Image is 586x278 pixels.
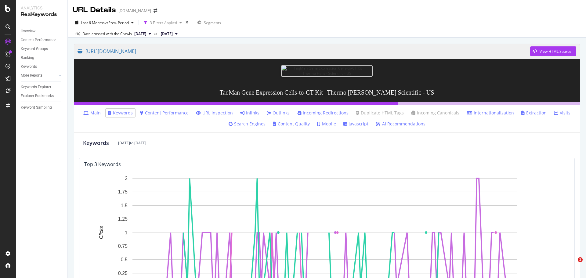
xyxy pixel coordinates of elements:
a: Search Engines [229,121,266,127]
a: Ranking [21,55,63,61]
a: Outlinks [267,110,290,116]
div: View HTML Source [540,49,571,54]
text: 0.25 [118,271,128,276]
a: Visits [554,110,570,116]
span: Last 6 Months [81,20,105,25]
a: Incoming Canonicals [411,110,459,116]
text: 0.5 [121,257,128,262]
a: Content Performance [21,37,63,43]
span: vs [154,31,158,36]
div: Keywords [21,63,37,70]
a: Overview [21,28,63,34]
span: Segments [204,20,221,25]
div: [DOMAIN_NAME] [118,8,151,14]
div: arrow-right-arrow-left [154,9,157,13]
div: URL Details [73,5,116,15]
div: Ranking [21,55,34,61]
a: Keyword Sampling [21,104,63,111]
text: 1.75 [118,190,128,195]
span: 2025 Oct. 1st [134,31,146,37]
span: vs Prev. Period [105,20,129,25]
a: More Reports [21,72,57,79]
a: Javascript [343,121,368,127]
a: [URL][DOMAIN_NAME] [78,44,530,59]
div: Keywords Explorer [21,84,51,90]
div: Content Performance [21,37,56,43]
div: Data crossed with the Crawls [82,31,132,37]
text: Clicks [99,226,104,239]
text: 0.75 [118,244,128,249]
img: TaqMan Gene Expression Cells-to-CT Kit | Thermo Fisher Scientific - US [281,65,373,77]
h3: TaqMan Gene Expression Cells-to-CT Kit | Thermo [PERSON_NAME] Scientific - US [74,83,580,102]
text: 2 [125,176,128,181]
button: Segments [195,18,223,27]
a: Explorer Bookmarks [21,93,63,99]
div: times [184,20,190,26]
a: Keywords [108,110,133,116]
div: 3 Filters Applied [150,20,177,25]
text: 1 [125,230,128,235]
div: Keywords [83,139,109,147]
a: Keyword Groups [21,46,63,52]
span: 1 [578,257,583,262]
text: 1.5 [121,203,128,208]
div: RealKeywords [21,11,63,18]
a: Incoming Redirections [297,110,349,116]
div: Overview [21,28,35,34]
a: Content Performance [140,110,189,116]
a: Mobile [317,121,336,127]
button: Last 6 MonthsvsPrev. Period [73,18,136,27]
a: Keywords [21,63,63,70]
div: More Reports [21,72,42,79]
div: Explorer Bookmarks [21,93,54,99]
a: Inlinks [240,110,259,116]
button: [DATE] [132,30,154,38]
span: 2025 Apr. 1st [161,31,173,37]
a: Extraction [521,110,547,116]
a: Keywords Explorer [21,84,63,90]
a: Internationalization [467,110,514,116]
button: 3 Filters Applied [141,18,184,27]
div: Keyword Sampling [21,104,52,111]
a: AI Recommendations [376,121,425,127]
a: Duplicate HTML Tags [356,110,404,116]
div: top 3 keywords [84,161,121,167]
button: View HTML Source [530,46,576,56]
button: [DATE] [158,30,180,38]
text: 1.25 [118,216,128,222]
a: Content Quality [273,121,310,127]
a: URL Inspection [196,110,233,116]
a: Main [83,110,101,116]
div: Analytics [21,5,63,11]
div: [DATE] to [DATE] [118,140,146,146]
iframe: Intercom live chat [565,257,580,272]
div: Keyword Groups [21,46,48,52]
